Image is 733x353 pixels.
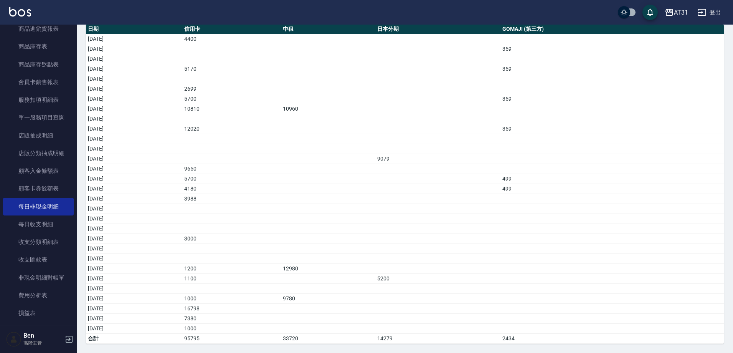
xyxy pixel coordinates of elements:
td: 2699 [182,84,281,94]
th: 中租 [281,24,375,34]
td: 4400 [182,34,281,44]
td: 9079 [375,154,500,164]
a: 非現金明細對帳單 [3,269,74,287]
td: 12980 [281,264,375,274]
td: 499 [500,174,724,184]
td: 10810 [182,104,281,114]
td: 5700 [182,174,281,184]
td: [DATE] [86,64,182,74]
th: 信用卡 [182,24,281,34]
td: [DATE] [86,104,182,114]
td: 1000 [182,294,281,304]
td: 33720 [281,334,375,344]
td: [DATE] [86,74,182,84]
td: [DATE] [86,124,182,134]
button: 登出 [694,5,724,20]
h5: Ben [23,332,63,340]
td: [DATE] [86,254,182,264]
div: AT31 [674,8,688,17]
td: 12020 [182,124,281,134]
td: [DATE] [86,164,182,174]
td: 2434 [500,334,724,344]
th: 日期 [86,24,182,34]
td: [DATE] [86,174,182,184]
td: 1000 [182,324,281,334]
a: 服務扣項明細表 [3,91,74,109]
td: [DATE] [86,94,182,104]
td: 499 [500,184,724,194]
a: 每日非現金明細 [3,198,74,215]
a: 顧客入金餘額表 [3,162,74,180]
a: 損益表 [3,304,74,322]
table: a dense table [86,24,724,344]
td: 14279 [375,334,500,344]
a: 商品庫存盤點表 [3,56,74,73]
td: [DATE] [86,294,182,304]
a: 商品進銷貨報表 [3,20,74,38]
td: [DATE] [86,244,182,254]
td: 359 [500,44,724,54]
a: 收支分類明細表 [3,233,74,251]
td: [DATE] [86,274,182,284]
td: [DATE] [86,204,182,214]
a: 顧客卡券餘額表 [3,180,74,197]
td: 1100 [182,274,281,284]
td: [DATE] [86,54,182,64]
td: 359 [500,124,724,134]
a: 會員卡銷售報表 [3,73,74,91]
a: 收支匯款表 [3,251,74,268]
td: 9650 [182,164,281,174]
td: 359 [500,94,724,104]
td: 5170 [182,64,281,74]
a: 店販分類抽成明細 [3,144,74,162]
td: 359 [500,64,724,74]
td: 9780 [281,294,375,304]
td: [DATE] [86,314,182,324]
td: [DATE] [86,144,182,154]
td: [DATE] [86,284,182,294]
td: [DATE] [86,264,182,274]
td: 5200 [375,274,500,284]
td: [DATE] [86,234,182,244]
td: 3988 [182,194,281,204]
th: 日本分期 [375,24,500,34]
a: 每日收支明細 [3,215,74,233]
td: 95795 [182,334,281,344]
td: [DATE] [86,194,182,204]
p: 高階主管 [23,340,63,346]
th: GOMAJI (第三方) [500,24,724,34]
td: 1200 [182,264,281,274]
a: 商品庫存表 [3,38,74,55]
td: [DATE] [86,134,182,144]
a: 多店業績統計表 [3,322,74,340]
img: Logo [9,7,31,17]
td: 3000 [182,234,281,244]
button: AT31 [662,5,691,20]
td: [DATE] [86,324,182,334]
td: 7380 [182,314,281,324]
a: 單一服務項目查詢 [3,109,74,126]
td: [DATE] [86,184,182,194]
td: [DATE] [86,304,182,314]
td: 合計 [86,334,182,344]
a: 店販抽成明細 [3,127,74,144]
td: [DATE] [86,84,182,94]
td: [DATE] [86,44,182,54]
td: 16798 [182,304,281,314]
td: 5700 [182,94,281,104]
button: save [642,5,658,20]
a: 費用分析表 [3,287,74,304]
td: 4180 [182,184,281,194]
img: Person [6,331,21,347]
td: [DATE] [86,154,182,164]
td: 10960 [281,104,375,114]
td: [DATE] [86,214,182,224]
td: [DATE] [86,34,182,44]
td: [DATE] [86,224,182,234]
td: [DATE] [86,114,182,124]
